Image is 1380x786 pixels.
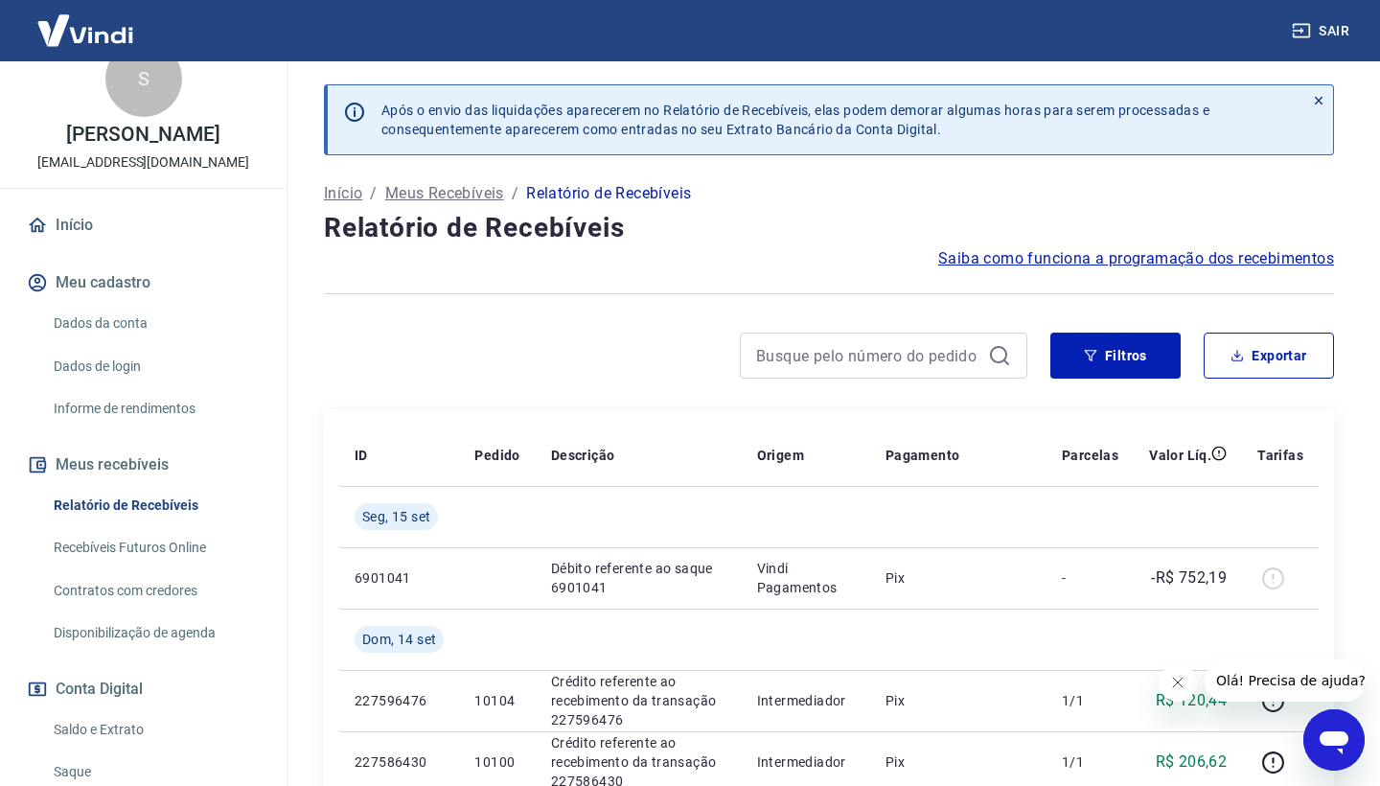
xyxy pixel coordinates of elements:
iframe: Mensagem da empresa [1205,659,1365,702]
a: Saiba como funciona a programação dos recebimentos [938,247,1334,270]
p: - [1062,568,1118,588]
button: Meus recebíveis [23,444,264,486]
p: 1/1 [1062,691,1118,710]
p: 6901041 [355,568,444,588]
p: Pedido [474,446,519,465]
button: Exportar [1204,333,1334,379]
p: [EMAIL_ADDRESS][DOMAIN_NAME] [37,152,249,173]
p: R$ 120,44 [1156,689,1228,712]
input: Busque pelo número do pedido [756,341,980,370]
p: Pix [885,752,1031,772]
p: Valor Líq. [1149,446,1211,465]
iframe: Fechar mensagem [1159,663,1197,702]
button: Conta Digital [23,668,264,710]
p: 10104 [474,691,519,710]
a: Relatório de Recebíveis [46,486,264,525]
p: Intermediador [757,752,855,772]
button: Filtros [1050,333,1181,379]
a: Disponibilização de agenda [46,613,264,653]
button: Meu cadastro [23,262,264,304]
button: Sair [1288,13,1357,49]
p: Vindi Pagamentos [757,559,855,597]
p: Relatório de Recebíveis [526,182,691,205]
p: 227596476 [355,691,444,710]
a: Início [23,204,264,246]
p: Origem [757,446,804,465]
p: Intermediador [757,691,855,710]
p: Pix [885,691,1031,710]
p: Crédito referente ao recebimento da transação 227596476 [551,672,726,729]
a: Informe de rendimentos [46,389,264,428]
span: Olá! Precisa de ajuda? [11,13,161,29]
p: / [370,182,377,205]
span: Dom, 14 set [362,630,436,649]
a: Saldo e Extrato [46,710,264,750]
p: Pix [885,568,1031,588]
p: Tarifas [1257,446,1303,465]
p: / [512,182,518,205]
p: 1/1 [1062,752,1118,772]
img: Vindi [23,1,148,59]
p: R$ 206,62 [1156,751,1228,774]
p: -R$ 752,19 [1151,566,1227,589]
p: Após o envio das liquidações aparecerem no Relatório de Recebíveis, elas podem demorar algumas ho... [381,101,1209,139]
p: Descrição [551,446,615,465]
a: Dados da conta [46,304,264,343]
p: Parcelas [1062,446,1118,465]
p: 227586430 [355,752,444,772]
a: Dados de login [46,347,264,386]
div: S [105,40,182,117]
a: Meus Recebíveis [385,182,504,205]
p: [PERSON_NAME] [66,125,219,145]
h4: Relatório de Recebíveis [324,209,1334,247]
iframe: Botão para abrir a janela de mensagens [1303,709,1365,771]
a: Contratos com credores [46,571,264,611]
p: 10100 [474,752,519,772]
span: Seg, 15 set [362,507,430,526]
a: Início [324,182,362,205]
a: Recebíveis Futuros Online [46,528,264,567]
p: ID [355,446,368,465]
p: Pagamento [885,446,960,465]
p: Débito referente ao saque 6901041 [551,559,726,597]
